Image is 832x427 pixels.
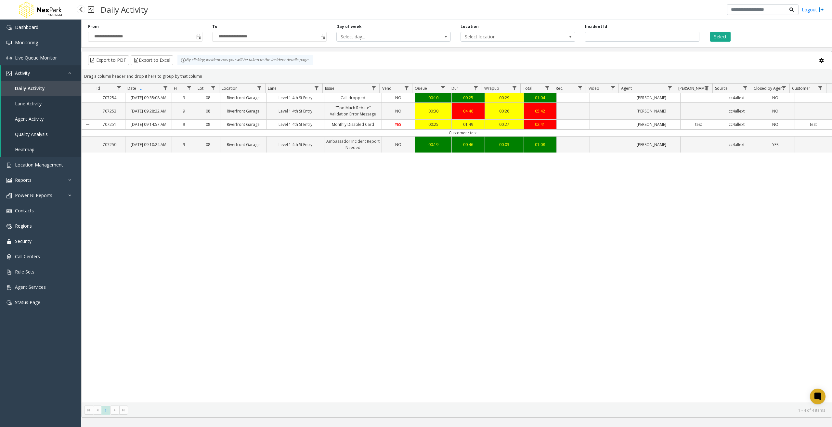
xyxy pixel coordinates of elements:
a: 00:25 [415,120,452,129]
a: 00:10 [415,93,452,102]
div: Drag a column header and drop it here to group by that column [82,71,832,82]
span: Contacts [15,207,34,214]
span: Agent Services [15,284,46,290]
label: To [212,24,217,30]
img: pageIcon [88,2,94,18]
a: Monthly Disabled Card [324,120,382,129]
a: test [795,120,832,129]
div: 01:49 [453,121,483,127]
a: Level 1 4th St Entry [267,120,324,129]
div: 04:46 [453,108,483,114]
span: YES [772,142,778,147]
span: Quality Analysis [15,131,48,137]
img: logout [819,6,824,13]
span: NO [395,95,401,100]
a: [DATE] 09:10:24 AM [125,140,172,149]
a: 707253 [94,106,125,116]
a: 08 [196,93,220,102]
span: Lane [268,86,277,91]
span: Lot [198,86,203,91]
span: NO [772,95,778,100]
span: Select day... [337,32,428,41]
span: Daily Activity [15,85,45,91]
span: Source [715,86,728,91]
span: NO [395,108,401,114]
span: Date [127,86,136,91]
img: infoIcon.svg [181,58,186,63]
img: 'icon' [6,285,12,290]
a: 00:46 [452,140,485,149]
a: 01:04 [524,93,557,102]
a: [DATE] 09:28:22 AM [125,106,172,116]
span: Status Page [15,299,40,305]
a: "Too Much Rebate" Validation Error Message [324,103,382,119]
span: NO [772,108,778,114]
span: Closed by Agent [754,86,784,91]
span: Agent Activity [15,116,44,122]
img: 'icon' [6,40,12,46]
span: Toggle popup [195,32,202,41]
a: 05:42 [524,106,557,116]
div: 05:42 [526,108,555,114]
span: Regions [15,223,32,229]
a: Heatmap [1,142,81,157]
label: Day of week [336,24,362,30]
a: Riverfront Garage [220,120,267,129]
a: Closed by Agent Filter Menu [779,84,788,92]
a: Dur Filter Menu [472,84,480,92]
span: Total [523,86,532,91]
div: 00:27 [487,121,522,127]
a: Call dropped [324,93,382,102]
a: [PERSON_NAME] [623,106,680,116]
a: Vend Filter Menu [402,84,411,92]
a: test [681,120,717,129]
img: 'icon' [6,163,12,168]
span: NO [772,122,778,127]
div: 00:46 [453,141,483,148]
a: Riverfront Garage [220,140,267,149]
a: cc4allext [717,93,756,102]
a: 707250 [94,140,125,149]
label: Incident Id [585,24,607,30]
a: NO [756,120,795,129]
span: Dashboard [15,24,38,30]
div: 00:25 [417,121,450,127]
a: Logout [802,6,824,13]
div: 00:29 [487,95,522,101]
div: 00:19 [417,141,450,148]
img: 'icon' [6,178,12,183]
a: 02:41 [524,120,557,129]
a: NO [382,93,415,102]
span: Select location... [461,32,552,41]
div: 00:30 [417,108,450,114]
div: Data table [82,84,832,403]
button: Export to Excel [131,55,173,65]
div: 00:25 [453,95,483,101]
img: 'icon' [6,208,12,214]
a: [PERSON_NAME] [623,93,680,102]
span: Video [589,86,599,91]
span: Vend [382,86,392,91]
span: Agent [621,86,632,91]
a: Queue Filter Menu [439,84,448,92]
img: 'icon' [6,300,12,305]
div: 01:04 [526,95,555,101]
span: Toggle popup [319,32,326,41]
span: YES [395,122,401,127]
a: 08 [196,140,220,149]
a: Date Filter Menu [161,84,170,92]
span: Heatmap [15,146,34,153]
a: Total Filter Menu [543,84,552,92]
a: 00:29 [485,93,524,102]
a: NO [756,106,795,116]
a: 08 [196,120,220,129]
a: Riverfront Garage [220,93,267,102]
img: 'icon' [6,224,12,229]
a: cc4allext [717,140,756,149]
a: Riverfront Garage [220,106,267,116]
a: 9 [172,140,196,149]
a: 9 [172,106,196,116]
a: Lane Activity [1,96,81,111]
a: H Filter Menu [185,84,194,92]
span: Dur [451,86,458,91]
